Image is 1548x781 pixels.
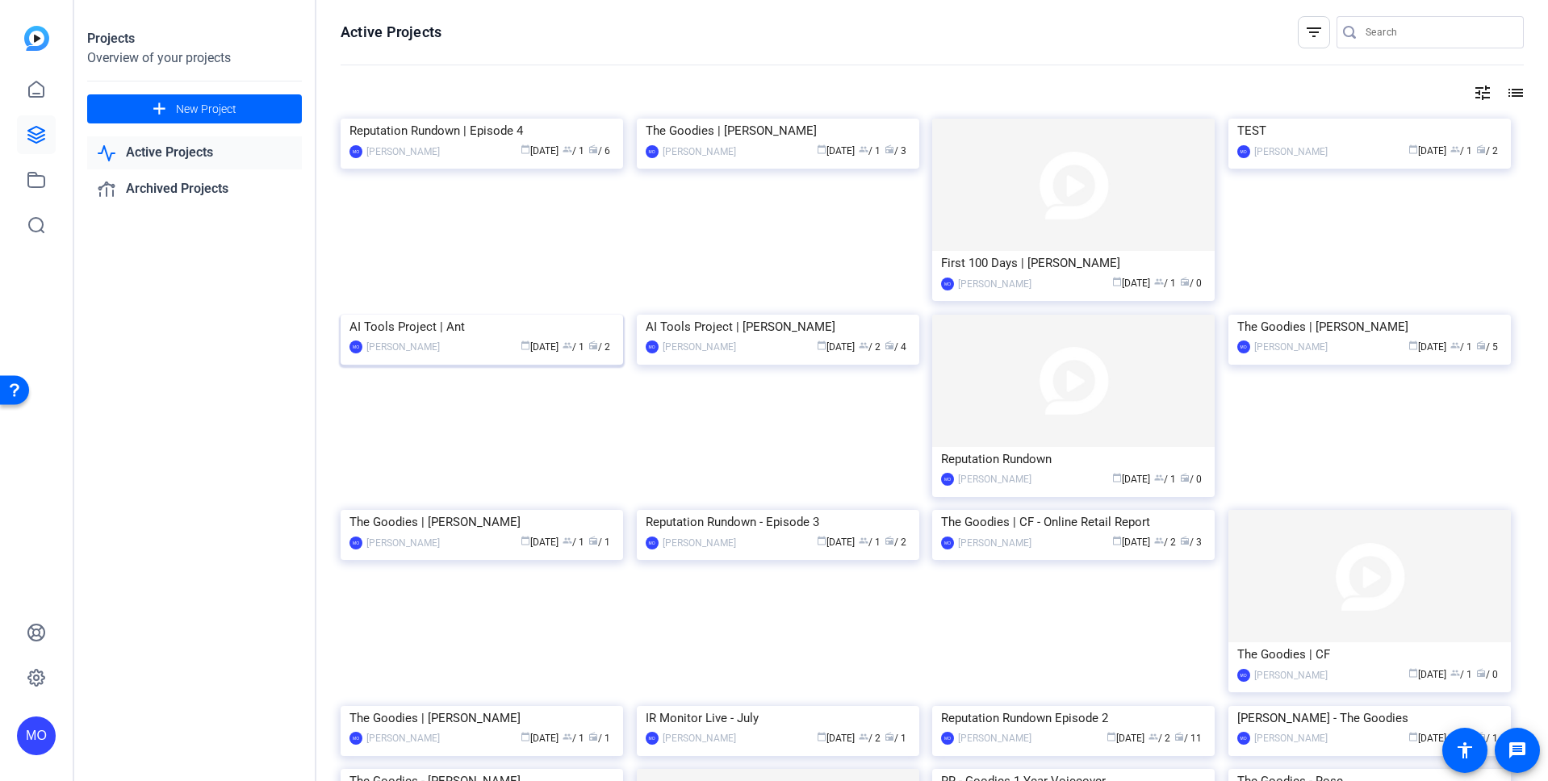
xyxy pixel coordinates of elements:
input: Search [1366,23,1511,42]
span: / 2 [1476,145,1498,157]
span: [DATE] [1107,733,1144,744]
div: [PERSON_NAME] [663,339,736,355]
mat-icon: message [1508,741,1527,760]
div: AI Tools Project | Ant [349,315,614,339]
div: MO [349,340,362,353]
div: MO [941,473,954,486]
span: radio [1476,144,1486,154]
span: radio [1180,473,1190,482]
span: radio [1476,340,1486,350]
span: / 1 [885,733,906,744]
div: MO [1237,145,1250,158]
span: calendar_today [1408,340,1418,350]
span: calendar_today [521,536,530,545]
mat-icon: list [1504,83,1524,102]
span: / 1 [1450,669,1472,680]
div: [PERSON_NAME] [663,535,736,551]
div: MO [1237,340,1250,353]
div: MO [646,340,659,353]
span: / 1 [563,733,584,744]
span: calendar_today [1408,732,1418,741]
span: radio [588,144,598,154]
span: calendar_today [1112,277,1122,286]
span: calendar_today [1112,473,1122,482]
div: [PERSON_NAME] [366,339,440,355]
div: [PERSON_NAME] [663,730,736,746]
span: calendar_today [817,732,826,741]
a: Archived Projects [87,173,302,206]
a: Active Projects [87,136,302,169]
span: / 1 [563,537,584,548]
mat-icon: filter_list [1304,23,1324,42]
span: / 2 [885,537,906,548]
span: / 1 [1450,145,1472,157]
span: / 0 [1180,278,1202,289]
span: [DATE] [521,733,559,744]
span: calendar_today [1408,668,1418,678]
div: MO [17,716,56,755]
div: [PERSON_NAME] [958,276,1031,292]
span: group [859,144,868,154]
span: calendar_today [521,732,530,741]
span: [DATE] [1408,669,1446,680]
span: / 3 [885,145,906,157]
span: New Project [176,101,236,118]
mat-icon: accessibility [1455,741,1475,760]
span: / 1 [563,341,584,353]
div: MO [941,537,954,549]
div: The Goodies | CF [1237,642,1502,666]
span: [DATE] [1408,341,1446,353]
div: [PERSON_NAME] [1254,730,1328,746]
span: [DATE] [1112,537,1150,548]
span: calendar_today [817,536,826,545]
div: TEST [1237,119,1502,143]
div: Reputation Rundown | Episode 4 [349,119,614,143]
span: group [859,340,868,350]
img: blue-gradient.svg [24,26,49,51]
span: group [563,732,572,741]
div: Reputation Rundown [941,447,1206,471]
div: MO [1237,732,1250,745]
span: radio [1180,536,1190,545]
span: group [1154,536,1164,545]
span: / 1 [859,537,881,548]
div: Projects [87,29,302,48]
div: Reputation Rundown - Episode 3 [646,510,910,534]
span: group [1148,732,1158,741]
span: / 2 [859,341,881,353]
span: / 1 [563,145,584,157]
div: The Goodies | [PERSON_NAME] [646,119,910,143]
span: / 2 [588,341,610,353]
span: / 1 [1154,474,1176,485]
mat-icon: add [149,99,169,119]
span: [DATE] [1408,733,1446,744]
span: group [1154,277,1164,286]
div: [PERSON_NAME] [366,535,440,551]
span: radio [1174,732,1184,741]
span: group [563,144,572,154]
span: / 5 [1476,341,1498,353]
div: [PERSON_NAME] [663,144,736,160]
span: [DATE] [1408,145,1446,157]
div: AI Tools Project | [PERSON_NAME] [646,315,910,339]
span: [DATE] [817,733,855,744]
span: radio [885,340,894,350]
span: calendar_today [521,144,530,154]
span: [DATE] [817,145,855,157]
span: [DATE] [1112,278,1150,289]
span: group [563,536,572,545]
div: [PERSON_NAME] [366,144,440,160]
div: MO [646,145,659,158]
span: radio [1180,277,1190,286]
span: radio [885,732,894,741]
div: MO [646,732,659,745]
span: calendar_today [1107,732,1116,741]
div: The Goodies | CF - Online Retail Report [941,510,1206,534]
span: group [859,732,868,741]
span: calendar_today [1408,144,1418,154]
span: / 0 [1180,474,1202,485]
span: / 2 [1154,537,1176,548]
span: / 3 [1180,537,1202,548]
span: radio [885,536,894,545]
span: radio [885,144,894,154]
